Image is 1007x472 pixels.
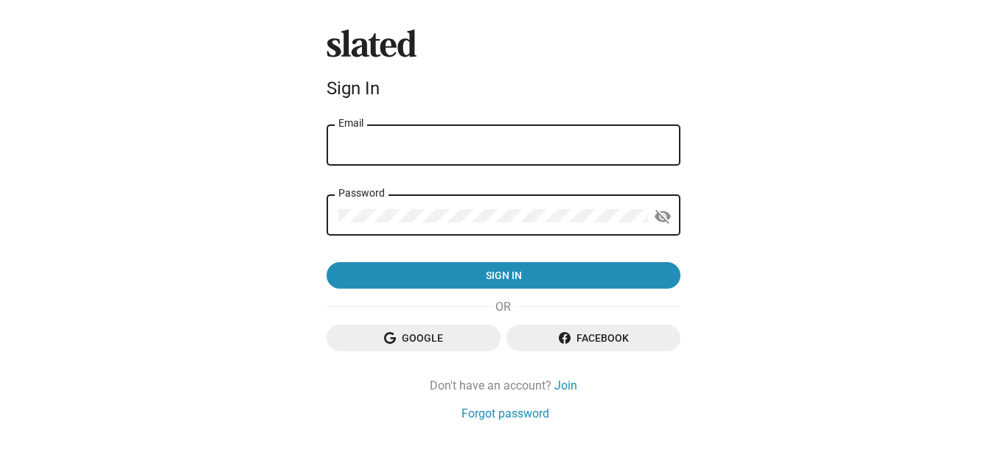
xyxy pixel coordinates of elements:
sl-branding: Sign In [327,29,680,105]
span: Sign in [338,262,669,289]
button: Facebook [506,325,680,351]
a: Join [554,378,577,393]
button: Show password [648,202,677,231]
div: Don't have an account? [327,378,680,393]
button: Google [327,325,501,351]
span: Facebook [518,325,669,351]
mat-icon: visibility_off [654,205,672,228]
span: Google [338,325,489,351]
a: Forgot password [461,406,549,421]
button: Sign in [327,262,680,289]
div: Sign In [327,78,680,99]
